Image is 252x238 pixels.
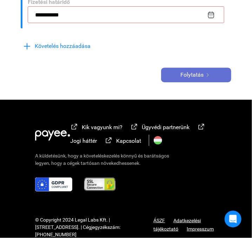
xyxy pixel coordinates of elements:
a: external-link-whiteKik vagyunk mi? [70,125,122,132]
div: © Copyright 2024 Legal Labs Kft. | [STREET_ADDRESS]. | Cégjegyzékszám: [PHONE_NUMBER] [35,216,154,224]
img: external-link-white [197,123,206,130]
img: external-link-white [130,123,139,130]
img: HU.svg [154,136,162,145]
a: ÁSZF [154,218,165,223]
span: Jogi háttér [70,138,97,144]
button: Folytatásarrow-right-white [161,68,231,82]
img: ssl [84,177,116,191]
div: Open Intercom Messenger [225,211,241,227]
img: plus-blue [23,42,31,50]
img: calendar [207,11,215,19]
span: Folytatás [180,71,204,79]
a: external-link-whiteKapcsolat [105,139,141,145]
a: Adatkezelési tájékoztató [154,218,201,232]
a: Impresszum [187,226,214,232]
img: external-link-white [70,123,79,130]
img: external-link-white [105,137,113,144]
span: Kik vagyunk mi? [82,124,122,131]
img: arrow-right-white [204,73,212,77]
img: white-payee-white-dot.svg [35,126,70,141]
span: Ügyvédi partnerünk [142,124,190,131]
span: Követelés hozzáadása [35,42,91,50]
span: Kapcsolat [116,138,141,144]
button: calendar [207,10,215,19]
img: gdpr [35,177,72,191]
button: plus-blueKövetelés hozzáadása [21,39,126,54]
a: external-link-whiteÜgyvédi partnerünk [130,125,190,132]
